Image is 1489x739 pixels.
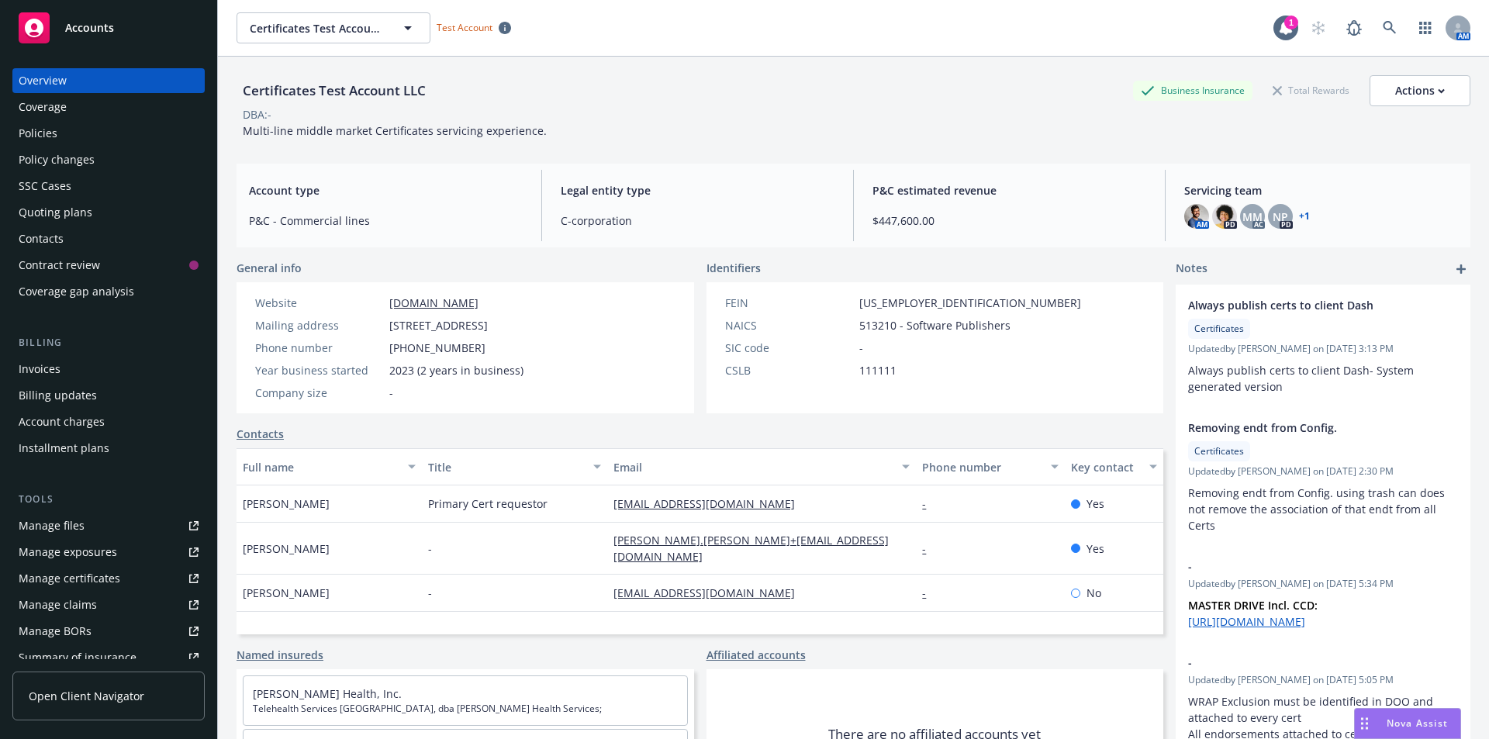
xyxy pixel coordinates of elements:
[243,496,330,512] span: [PERSON_NAME]
[1339,12,1370,43] a: Report a Bug
[613,496,807,511] a: [EMAIL_ADDRESS][DOMAIN_NAME]
[1176,285,1470,407] div: Always publish certs to client DashCertificatesUpdatedby [PERSON_NAME] on [DATE] 3:13 PMAlways pu...
[19,592,97,617] div: Manage claims
[19,253,100,278] div: Contract review
[19,383,97,408] div: Billing updates
[1087,585,1101,601] span: No
[922,585,938,600] a: -
[249,182,523,199] span: Account type
[249,212,523,229] span: P&C - Commercial lines
[437,21,492,34] span: Test Account
[1188,614,1305,629] a: [URL][DOMAIN_NAME]
[1265,81,1357,100] div: Total Rewards
[1387,717,1448,730] span: Nova Assist
[428,585,432,601] span: -
[725,317,853,333] div: NAICS
[389,385,393,401] span: -
[12,436,205,461] a: Installment plans
[1188,693,1458,726] li: WRAP Exclusion must be identified in DOO and attached to every cert
[19,409,105,434] div: Account charges
[1087,496,1104,512] span: Yes
[1188,464,1458,478] span: Updated by [PERSON_NAME] on [DATE] 2:30 PM
[237,448,422,485] button: Full name
[1176,260,1207,278] span: Notes
[561,182,834,199] span: Legal entity type
[255,340,383,356] div: Phone number
[389,340,485,356] span: [PHONE_NUMBER]
[19,513,85,538] div: Manage files
[1188,420,1418,436] span: Removing endt from Config.
[872,212,1146,229] span: $447,600.00
[1188,297,1418,313] span: Always publish certs to client Dash
[237,647,323,663] a: Named insureds
[706,260,761,276] span: Identifiers
[428,459,584,475] div: Title
[1188,363,1417,394] span: Always publish certs to client Dash- System generated version
[1188,485,1448,533] span: Removing endt from Config. using trash can does not remove the association of that endt from all ...
[1184,182,1458,199] span: Servicing team
[243,540,330,557] span: [PERSON_NAME]
[65,22,114,34] span: Accounts
[1410,12,1441,43] a: Switch app
[1188,598,1318,613] strong: MASTER DRIVE Incl. CCD:
[12,619,205,644] a: Manage BORs
[19,436,109,461] div: Installment plans
[12,540,205,565] a: Manage exposures
[255,362,383,378] div: Year business started
[1242,209,1263,225] span: MM
[859,295,1081,311] span: [US_EMPLOYER_IDENTIFICATION_NUMBER]
[12,95,205,119] a: Coverage
[613,585,807,600] a: [EMAIL_ADDRESS][DOMAIN_NAME]
[12,383,205,408] a: Billing updates
[12,200,205,225] a: Quoting plans
[859,340,863,356] span: -
[243,585,330,601] span: [PERSON_NAME]
[12,174,205,199] a: SSC Cases
[12,492,205,507] div: Tools
[1133,81,1252,100] div: Business Insurance
[1194,322,1244,336] span: Certificates
[725,295,853,311] div: FEIN
[389,295,478,310] a: [DOMAIN_NAME]
[872,182,1146,199] span: P&C estimated revenue
[12,409,205,434] a: Account charges
[916,448,1064,485] button: Phone number
[1188,673,1458,687] span: Updated by [PERSON_NAME] on [DATE] 5:05 PM
[422,448,607,485] button: Title
[1188,577,1458,591] span: Updated by [PERSON_NAME] on [DATE] 5:34 PM
[1273,209,1288,225] span: NP
[12,147,205,172] a: Policy changes
[1354,708,1461,739] button: Nova Assist
[1374,12,1405,43] a: Search
[389,317,488,333] span: [STREET_ADDRESS]
[607,448,916,485] button: Email
[1188,654,1418,671] span: -
[12,68,205,93] a: Overview
[19,357,60,382] div: Invoices
[19,68,67,93] div: Overview
[1370,75,1470,106] button: Actions
[922,459,1041,475] div: Phone number
[1188,342,1458,356] span: Updated by [PERSON_NAME] on [DATE] 3:13 PM
[255,317,383,333] div: Mailing address
[237,426,284,442] a: Contacts
[12,513,205,538] a: Manage files
[1065,448,1163,485] button: Key contact
[19,174,71,199] div: SSC Cases
[19,226,64,251] div: Contacts
[19,147,95,172] div: Policy changes
[19,279,134,304] div: Coverage gap analysis
[19,619,92,644] div: Manage BORs
[1299,212,1310,221] a: +1
[237,81,432,101] div: Certificates Test Account LLC
[19,200,92,225] div: Quoting plans
[12,279,205,304] a: Coverage gap analysis
[12,6,205,50] a: Accounts
[12,121,205,146] a: Policies
[1355,709,1374,738] div: Drag to move
[389,362,523,378] span: 2023 (2 years in business)
[243,106,271,123] div: DBA: -
[1452,260,1470,278] a: add
[1176,407,1470,546] div: Removing endt from Config.CertificatesUpdatedby [PERSON_NAME] on [DATE] 2:30 PMRemoving endt from...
